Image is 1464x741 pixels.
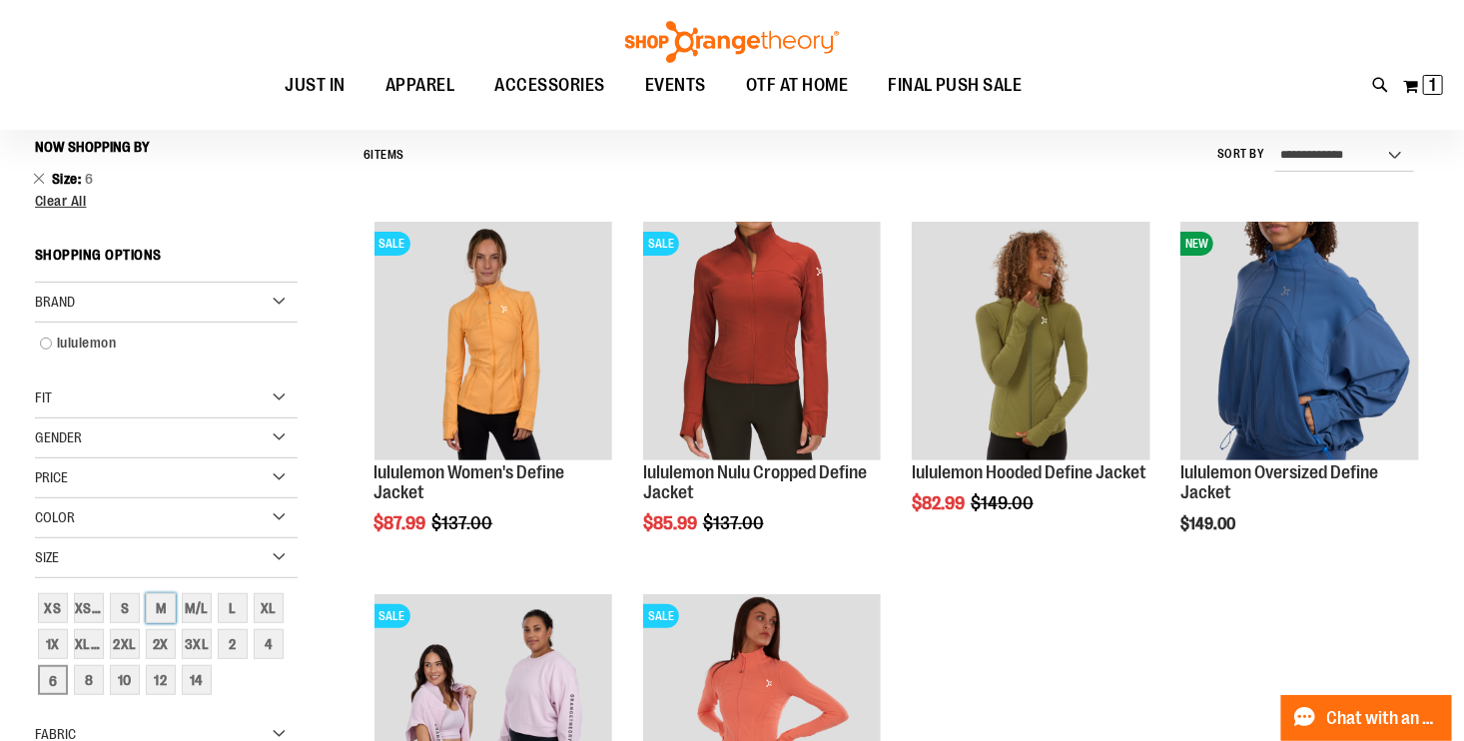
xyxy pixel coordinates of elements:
a: 2X [143,626,179,662]
a: M [143,590,179,626]
a: 4 [251,626,287,662]
div: M/L [182,593,212,623]
div: XL [254,593,284,623]
a: 12 [143,662,179,698]
div: XL/2XL [74,629,104,659]
a: 2XL [107,626,143,662]
a: lululemon [30,333,282,354]
span: $87.99 [374,513,429,533]
a: Clear All [35,194,298,208]
span: EVENTS [645,63,706,108]
a: M/L [179,590,215,626]
div: product [1170,212,1429,583]
div: 3XL [182,629,212,659]
a: FINAL PUSH SALE [868,63,1043,109]
label: Sort By [1217,146,1265,163]
span: Size [52,171,85,187]
span: APPAREL [385,63,455,108]
span: ACCESSORIES [494,63,605,108]
a: 14 [179,662,215,698]
a: lululemon Hooded Define Jacket [912,462,1146,482]
span: Gender [35,429,82,445]
div: product [902,212,1160,563]
span: OTF AT HOME [746,63,849,108]
span: SALE [643,232,679,256]
div: product [633,212,892,583]
a: ACCESSORIES [474,63,625,109]
strong: Shopping Options [35,238,298,283]
a: EVENTS [625,63,726,109]
a: APPAREL [366,63,475,108]
span: SALE [374,604,410,628]
div: 8 [74,665,104,695]
span: $82.99 [912,493,968,513]
span: $137.00 [432,513,496,533]
div: 2XL [110,629,140,659]
a: JUST IN [265,63,366,109]
div: M [146,593,176,623]
span: 1 [1430,75,1437,95]
span: 6 [364,148,371,162]
span: Size [35,549,59,565]
div: 2X [146,629,176,659]
div: S [110,593,140,623]
span: Price [35,469,68,485]
a: 1X [35,626,71,662]
button: Chat with an Expert [1281,695,1453,741]
div: 1X [38,629,68,659]
span: Fit [35,389,52,405]
a: Product image for lululemon Nulu Cropped Define JacketSALE [643,222,882,463]
div: product [365,212,623,583]
div: 10 [110,665,140,695]
img: Product image for lululemon Hooded Define Jacket [912,222,1150,460]
a: OTF AT HOME [726,63,869,109]
span: SALE [374,232,410,256]
span: Brand [35,294,75,310]
a: XL [251,590,287,626]
a: Product image for lululemon Define JacketSALE [374,222,613,463]
span: JUST IN [285,63,346,108]
img: Product image for lululemon Nulu Cropped Define Jacket [643,222,882,460]
a: XS [35,590,71,626]
a: lululemon Oversized Define JacketNEW [1180,222,1419,463]
span: Clear All [35,193,87,209]
button: Now Shopping by [35,130,160,164]
span: $149.00 [1180,515,1238,533]
a: XL/2XL [71,626,107,662]
img: Product image for lululemon Define Jacket [374,222,613,460]
a: lululemon Nulu Cropped Define Jacket [643,462,867,502]
div: L [218,593,248,623]
span: $149.00 [971,493,1037,513]
span: SALE [643,604,679,628]
div: 2 [218,629,248,659]
div: 4 [254,629,284,659]
a: XS/S [71,590,107,626]
span: $137.00 [703,513,767,533]
h2: Items [364,140,404,171]
a: L [215,590,251,626]
span: Chat with an Expert [1327,709,1440,728]
a: 2 [215,626,251,662]
a: 8 [71,662,107,698]
span: 6 [85,171,94,187]
img: lululemon Oversized Define Jacket [1180,222,1419,460]
a: 3XL [179,626,215,662]
img: Shop Orangetheory [622,21,842,63]
div: XS [38,593,68,623]
a: 10 [107,662,143,698]
div: 6 [38,665,68,695]
span: NEW [1180,232,1213,256]
a: Product image for lululemon Hooded Define Jacket [912,222,1150,463]
a: S [107,590,143,626]
span: FINAL PUSH SALE [888,63,1023,108]
div: 14 [182,665,212,695]
a: lululemon Women's Define Jacket [374,462,565,502]
div: XS/S [74,593,104,623]
div: 12 [146,665,176,695]
a: lululemon Oversized Define Jacket [1180,462,1378,502]
a: 6 [35,662,71,698]
span: $85.99 [643,513,700,533]
span: Color [35,509,75,525]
